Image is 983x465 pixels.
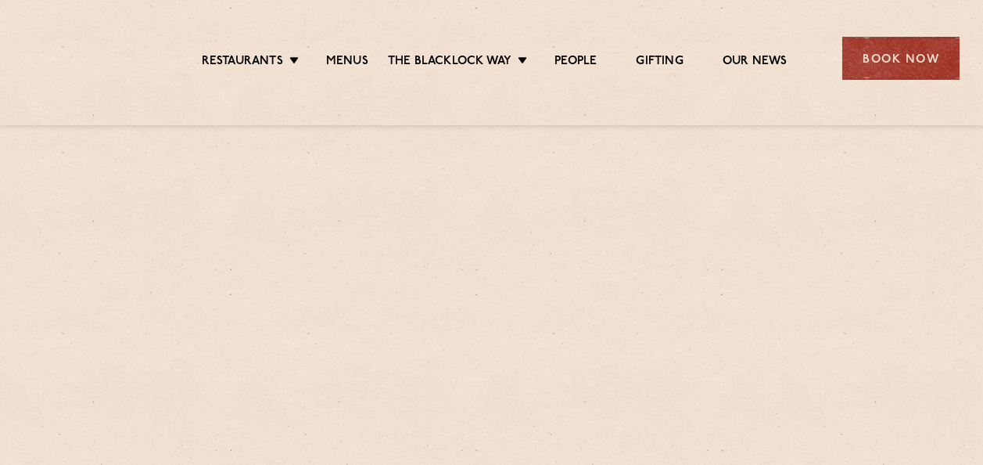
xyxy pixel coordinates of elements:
[23,15,154,102] img: svg%3E
[636,54,683,71] a: Gifting
[202,54,283,71] a: Restaurants
[326,54,368,71] a: Menus
[723,54,787,71] a: Our News
[554,54,597,71] a: People
[842,37,960,80] div: Book Now
[388,54,511,71] a: The Blacklock Way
